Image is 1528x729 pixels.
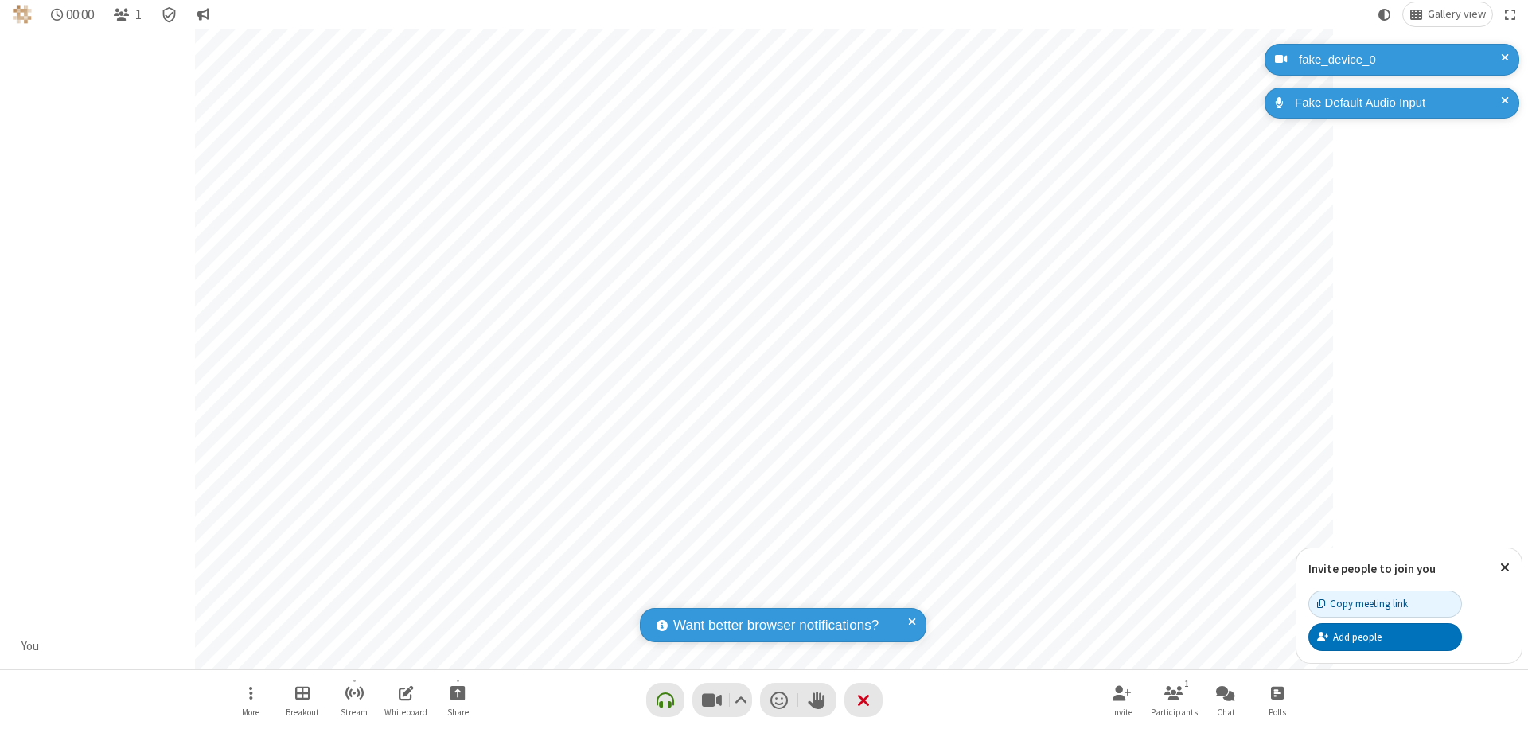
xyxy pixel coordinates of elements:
[384,708,427,717] span: Whiteboard
[1269,708,1286,717] span: Polls
[447,708,469,717] span: Share
[673,615,879,636] span: Want better browser notifications?
[1308,561,1436,576] label: Invite people to join you
[16,637,45,656] div: You
[1293,51,1507,69] div: fake_device_0
[279,677,326,723] button: Manage Breakout Rooms
[154,2,185,26] div: Meeting details Encryption enabled
[1289,94,1507,112] div: Fake Default Audio Input
[135,7,142,22] span: 1
[1202,677,1249,723] button: Open chat
[844,683,883,717] button: End or leave meeting
[730,683,751,717] button: Video setting
[760,683,798,717] button: Send a reaction
[107,2,148,26] button: Open participant list
[66,7,94,22] span: 00:00
[286,708,319,717] span: Breakout
[1098,677,1146,723] button: Invite participants (⌘+Shift+I)
[1488,548,1522,587] button: Close popover
[1150,677,1198,723] button: Open participant list
[45,2,101,26] div: Timer
[1253,677,1301,723] button: Open poll
[1112,708,1132,717] span: Invite
[1499,2,1522,26] button: Fullscreen
[1308,591,1462,618] button: Copy meeting link
[13,5,32,24] img: QA Selenium DO NOT DELETE OR CHANGE
[1180,676,1194,691] div: 1
[1151,708,1198,717] span: Participants
[1372,2,1397,26] button: Using system theme
[434,677,481,723] button: Start sharing
[190,2,216,26] button: Conversation
[341,708,368,717] span: Stream
[382,677,430,723] button: Open shared whiteboard
[1308,623,1462,650] button: Add people
[798,683,836,717] button: Raise hand
[227,677,275,723] button: Open menu
[646,683,684,717] button: Connect your audio
[1317,596,1408,611] div: Copy meeting link
[242,708,259,717] span: More
[1403,2,1492,26] button: Change layout
[1428,8,1486,21] span: Gallery view
[330,677,378,723] button: Start streaming
[692,683,752,717] button: Stop video (⌘+Shift+V)
[1217,708,1235,717] span: Chat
